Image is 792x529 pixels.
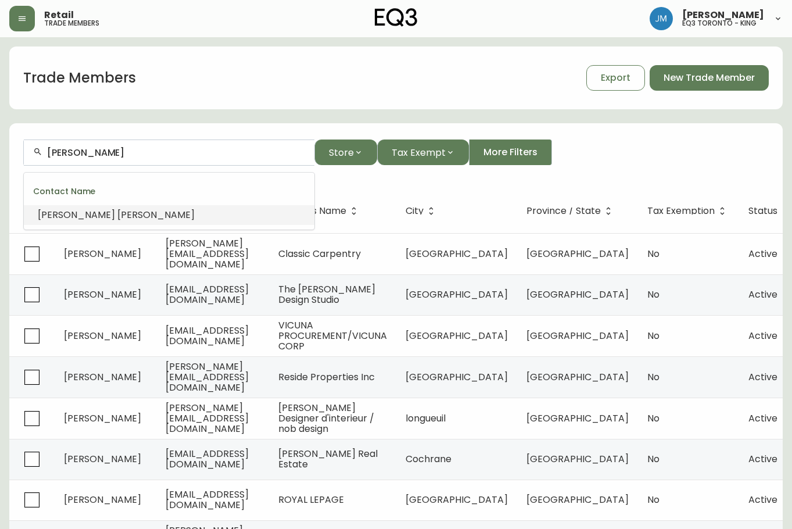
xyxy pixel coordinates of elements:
[406,206,439,216] span: City
[647,208,715,215] span: Tax Exemption
[647,370,660,384] span: No
[166,237,249,271] span: [PERSON_NAME][EMAIL_ADDRESS][DOMAIN_NAME]
[526,412,629,425] span: [GEOGRAPHIC_DATA]
[601,72,630,84] span: Export
[647,329,660,342] span: No
[278,401,374,435] span: [PERSON_NAME] Designer d'interieur / nob design
[748,329,777,342] span: Active
[682,10,764,20] span: [PERSON_NAME]
[375,8,418,27] img: logo
[64,247,141,260] span: [PERSON_NAME]
[650,65,769,91] button: New Trade Member
[682,20,757,27] h5: eq3 toronto - king
[64,288,141,301] span: [PERSON_NAME]
[329,145,354,160] span: Store
[278,447,378,471] span: [PERSON_NAME] Real Estate
[526,329,629,342] span: [GEOGRAPHIC_DATA]
[406,329,508,342] span: [GEOGRAPHIC_DATA]
[64,329,141,342] span: [PERSON_NAME]
[47,147,305,158] input: Search
[38,208,115,221] span: [PERSON_NAME]
[748,247,777,260] span: Active
[748,288,777,301] span: Active
[278,283,375,306] span: The [PERSON_NAME] Design Studio
[526,208,601,215] span: Province / State
[664,72,755,84] span: New Trade Member
[406,452,451,466] span: Cochrane
[166,401,249,435] span: [PERSON_NAME][EMAIL_ADDRESS][DOMAIN_NAME]
[748,208,777,215] span: Status
[406,370,508,384] span: [GEOGRAPHIC_DATA]
[526,288,629,301] span: [GEOGRAPHIC_DATA]
[647,288,660,301] span: No
[23,68,136,88] h1: Trade Members
[278,319,387,353] span: VICUNA PROCUREMENT/VICUNA CORP
[647,412,660,425] span: No
[64,370,141,384] span: [PERSON_NAME]
[44,20,99,27] h5: trade members
[166,488,249,512] span: [EMAIL_ADDRESS][DOMAIN_NAME]
[526,370,629,384] span: [GEOGRAPHIC_DATA]
[406,493,508,506] span: [GEOGRAPHIC_DATA]
[278,370,375,384] span: Reside Properties Inc
[392,145,446,160] span: Tax Exempt
[278,206,361,216] span: Business Name
[647,247,660,260] span: No
[406,208,424,215] span: City
[166,324,249,348] span: [EMAIL_ADDRESS][DOMAIN_NAME]
[377,140,469,165] button: Tax Exempt
[64,412,141,425] span: [PERSON_NAME]
[469,140,552,165] button: More Filters
[748,370,777,384] span: Active
[526,493,629,506] span: [GEOGRAPHIC_DATA]
[647,206,730,216] span: Tax Exemption
[166,447,249,471] span: [EMAIL_ADDRESS][DOMAIN_NAME]
[526,206,616,216] span: Province / State
[406,412,446,425] span: longueuil
[647,452,660,466] span: No
[64,493,141,506] span: [PERSON_NAME]
[117,208,195,221] span: [PERSON_NAME]
[647,493,660,506] span: No
[526,452,629,466] span: [GEOGRAPHIC_DATA]
[586,65,645,91] button: Export
[314,140,377,165] button: Store
[748,412,777,425] span: Active
[483,146,537,159] span: More Filters
[166,283,249,306] span: [EMAIL_ADDRESS][DOMAIN_NAME]
[278,493,344,506] span: ROYAL LEPAGE
[166,360,249,394] span: [PERSON_NAME][EMAIL_ADDRESS][DOMAIN_NAME]
[748,493,777,506] span: Active
[406,288,508,301] span: [GEOGRAPHIC_DATA]
[526,247,629,260] span: [GEOGRAPHIC_DATA]
[64,452,141,466] span: [PERSON_NAME]
[24,177,314,205] div: Contact Name
[650,7,673,30] img: b88646003a19a9f750de19192e969c24
[406,247,508,260] span: [GEOGRAPHIC_DATA]
[44,10,74,20] span: Retail
[278,247,361,260] span: Classic Carpentry
[748,452,777,466] span: Active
